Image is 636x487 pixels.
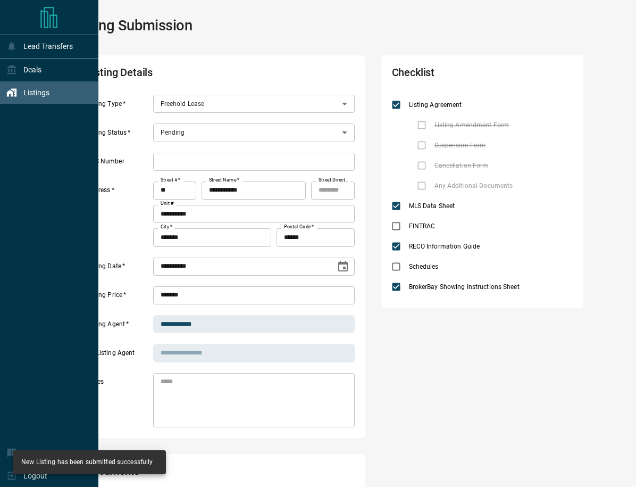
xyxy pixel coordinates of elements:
label: Listing Date [87,262,150,276]
span: Listing Amendment Form [432,120,512,130]
label: Notes [87,377,150,427]
span: RECO Information Guide [406,242,482,251]
label: Street Name [209,177,239,184]
label: Listing Status [87,128,150,142]
h2: Checklist [392,66,500,84]
span: FINTRAC [406,221,438,231]
span: Schedules [406,262,441,271]
span: Suspension Form [432,141,489,150]
label: Postal Code [284,224,314,230]
div: Pending [153,123,355,142]
label: City [161,224,172,230]
label: Co Listing Agent [87,349,150,362]
span: Any Additional Documents [432,181,516,191]
label: Listing Agent [87,320,150,334]
label: Street Direction [319,177,349,184]
label: Unit # [161,200,174,207]
h2: Listing Details [87,66,247,84]
label: Listing Type [87,100,150,113]
label: Street # [161,177,180,184]
h1: New Listing Submission [40,17,193,34]
div: New Listing has been submitted successfully [21,453,153,471]
span: BrokerBay Showing Instructions Sheet [406,282,522,292]
button: Choose date, selected date is Oct 16, 2025 [332,256,354,277]
div: Freehold Lease [153,95,355,113]
span: MLS Data Sheet [406,201,458,211]
label: Listing Price [87,291,150,304]
span: Listing Agreement [406,100,465,110]
h2: Documents [87,465,247,483]
span: Cancellation Form [432,161,491,170]
label: Address [87,186,150,246]
label: MLS Number [87,157,150,171]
